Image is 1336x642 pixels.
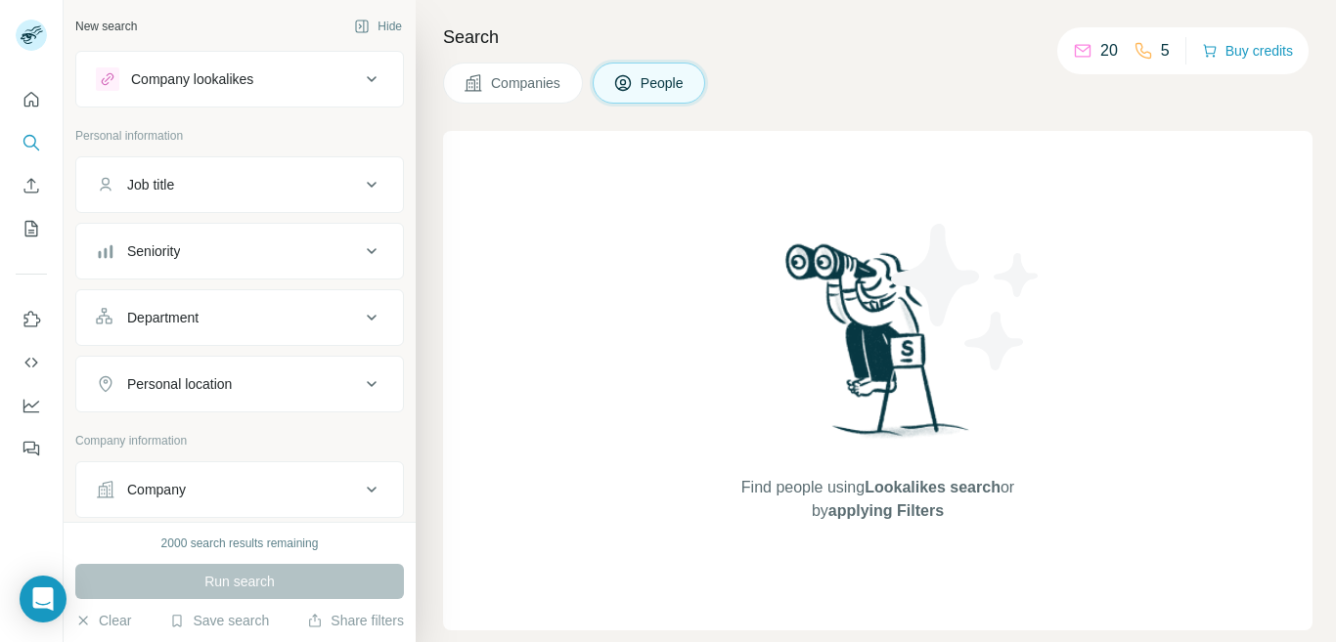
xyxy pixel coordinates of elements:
[127,374,232,394] div: Personal location
[127,480,186,499] div: Company
[721,476,1034,523] span: Find people using or by
[865,479,1001,495] span: Lookalikes search
[307,611,404,630] button: Share filters
[127,175,174,194] div: Job title
[491,73,562,93] span: Companies
[443,23,1313,51] h4: Search
[828,502,944,519] span: applying Filters
[16,431,47,466] button: Feedback
[777,238,980,456] img: Surfe Illustration - Woman searching with binoculars
[16,345,47,380] button: Use Surfe API
[16,302,47,337] button: Use Surfe on LinkedIn
[76,161,403,208] button: Job title
[16,168,47,203] button: Enrich CSV
[16,125,47,160] button: Search
[131,69,253,89] div: Company lookalikes
[1161,39,1170,63] p: 5
[75,611,131,630] button: Clear
[16,211,47,246] button: My lists
[169,611,269,630] button: Save search
[127,241,180,261] div: Seniority
[76,294,403,341] button: Department
[641,73,686,93] span: People
[76,56,403,103] button: Company lookalikes
[76,466,403,513] button: Company
[75,18,137,35] div: New search
[127,308,199,327] div: Department
[20,576,67,622] div: Open Intercom Messenger
[76,228,403,275] button: Seniority
[161,535,319,552] div: 2000 search results remaining
[1100,39,1118,63] p: 20
[75,432,404,449] p: Company information
[1202,37,1293,64] button: Buy credits
[16,388,47,423] button: Dashboard
[340,12,416,41] button: Hide
[75,127,404,145] p: Personal information
[76,361,403,407] button: Personal location
[16,82,47,117] button: Quick start
[878,209,1054,385] img: Surfe Illustration - Stars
